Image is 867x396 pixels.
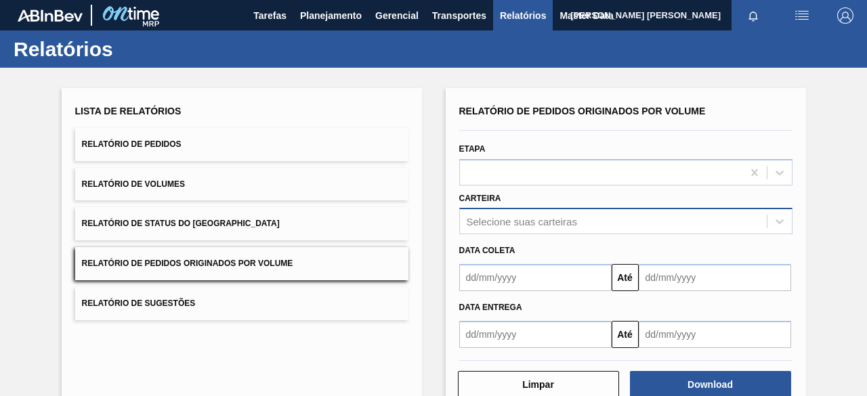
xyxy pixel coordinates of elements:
span: Relatório de Pedidos Originados por Volume [82,259,293,268]
button: Relatório de Sugestões [75,287,408,320]
button: Até [612,321,639,348]
span: Master Data [559,7,613,24]
input: dd/mm/yyyy [639,264,791,291]
button: Relatório de Status do [GEOGRAPHIC_DATA] [75,207,408,240]
div: Selecione suas carteiras [467,216,577,227]
span: Data entrega [459,303,522,312]
input: dd/mm/yyyy [459,321,612,348]
button: Relatório de Volumes [75,168,408,201]
span: Relatório de Pedidos Originados por Volume [459,106,706,116]
span: Relatórios [500,7,546,24]
span: Transportes [432,7,486,24]
span: Planejamento [300,7,362,24]
label: Carteira [459,194,501,203]
h1: Relatórios [14,41,254,57]
img: TNhmsLtSVTkK8tSr43FrP2fwEKptu5GPRR3wAAAABJRU5ErkJggg== [18,9,83,22]
span: Data coleta [459,246,515,255]
button: Relatório de Pedidos [75,128,408,161]
input: dd/mm/yyyy [639,321,791,348]
button: Até [612,264,639,291]
span: Relatório de Sugestões [82,299,196,308]
button: Relatório de Pedidos Originados por Volume [75,247,408,280]
span: Relatório de Volumes [82,179,185,189]
input: dd/mm/yyyy [459,264,612,291]
img: Logout [837,7,853,24]
span: Gerencial [375,7,419,24]
button: Notificações [732,6,775,25]
label: Etapa [459,144,486,154]
span: Relatório de Status do [GEOGRAPHIC_DATA] [82,219,280,228]
img: userActions [794,7,810,24]
span: Lista de Relatórios [75,106,182,116]
span: Tarefas [253,7,287,24]
span: Relatório de Pedidos [82,139,182,149]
